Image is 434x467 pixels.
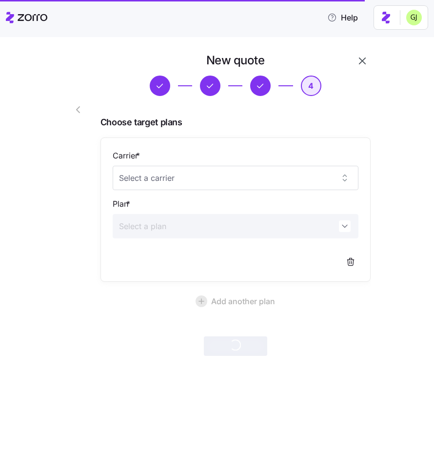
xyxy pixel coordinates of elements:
input: Select a plan [113,214,358,238]
button: Add another plan [100,290,371,313]
span: Help [327,12,358,23]
label: Carrier [113,150,142,162]
button: Help [319,8,366,27]
button: 4 [301,76,321,96]
label: Plan [113,198,132,210]
img: b91c5c9db8bb9f3387758c2d7cf845d3 [406,10,422,25]
input: Select a carrier [113,166,358,190]
h1: New quote [206,53,265,68]
span: Choose target plans [100,116,371,130]
svg: add icon [196,295,207,307]
span: Add another plan [211,295,275,307]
